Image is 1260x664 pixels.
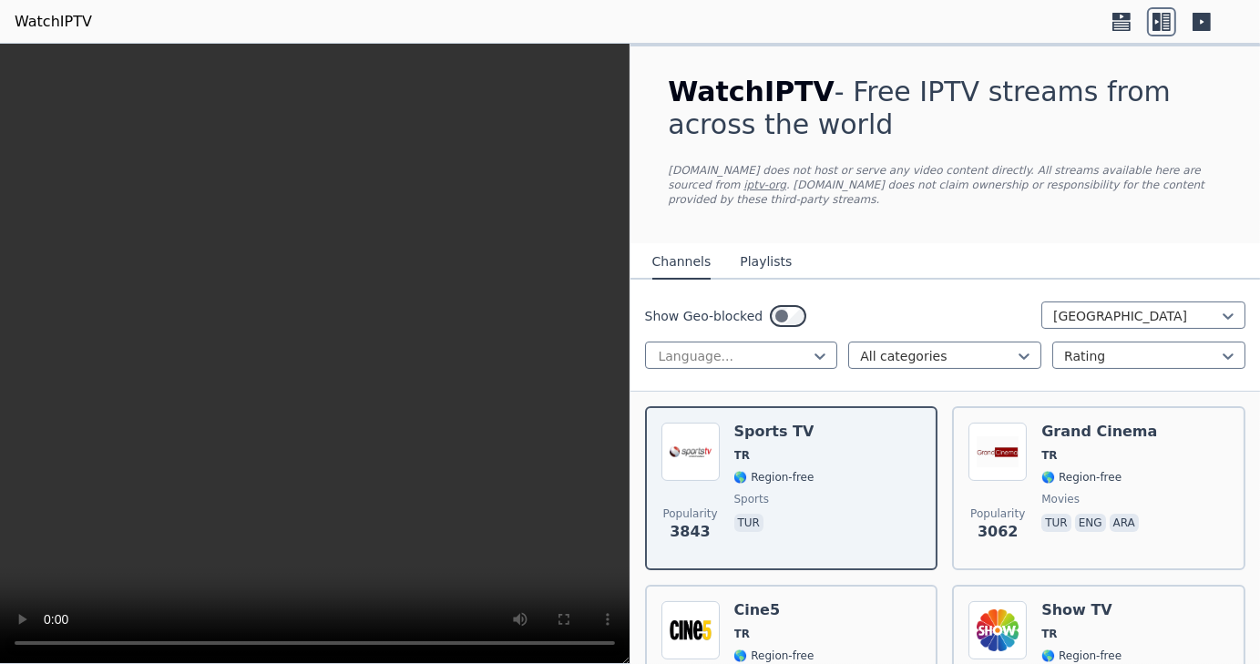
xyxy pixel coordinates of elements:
span: Popularity [970,506,1025,521]
span: Popularity [662,506,717,521]
a: WatchIPTV [15,11,92,33]
span: TR [734,627,750,641]
p: tur [734,514,763,532]
img: Show TV [968,601,1027,659]
span: 🌎 Region-free [734,470,814,485]
p: ara [1110,514,1139,532]
span: TR [734,448,750,463]
img: Grand Cinema [968,423,1027,481]
span: 🌎 Region-free [1041,649,1122,663]
span: 🌎 Region-free [1041,470,1122,485]
img: Sports TV [661,423,720,481]
img: Cine5 [661,601,720,659]
h6: Cine5 [734,601,814,619]
span: TR [1041,448,1057,463]
p: [DOMAIN_NAME] does not host or serve any video content directly. All streams available here are s... [668,163,1222,207]
h6: Show TV [1041,601,1122,619]
span: sports [734,492,769,506]
span: 3062 [978,521,1019,543]
h6: Sports TV [734,423,814,441]
label: Show Geo-blocked [645,307,763,325]
button: Channels [652,245,712,280]
a: iptv-org [743,179,786,191]
span: movies [1041,492,1080,506]
span: 🌎 Region-free [734,649,814,663]
span: TR [1041,627,1057,641]
button: Playlists [740,245,792,280]
p: tur [1041,514,1070,532]
span: WatchIPTV [668,76,835,107]
p: eng [1075,514,1106,532]
span: 3843 [670,521,711,543]
h6: Grand Cinema [1041,423,1157,441]
h1: - Free IPTV streams from across the world [668,76,1222,141]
